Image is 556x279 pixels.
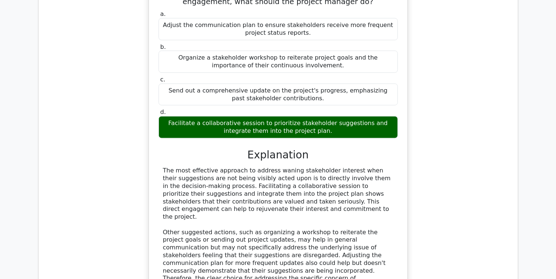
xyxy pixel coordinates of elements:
[159,51,398,73] div: Organize a stakeholder workshop to reiterate project goals and the importance of their continuous...
[159,84,398,106] div: Send out a comprehensive update on the project's progress, emphasizing past stakeholder contribut...
[163,149,393,161] h3: Explanation
[160,43,166,50] span: b.
[160,10,166,17] span: a.
[160,108,166,115] span: d.
[159,116,398,138] div: Facilitate a collaborative session to prioritize stakeholder suggestions and integrate them into ...
[159,18,398,40] div: Adjust the communication plan to ensure stakeholders receive more frequent project status reports.
[160,76,166,83] span: c.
